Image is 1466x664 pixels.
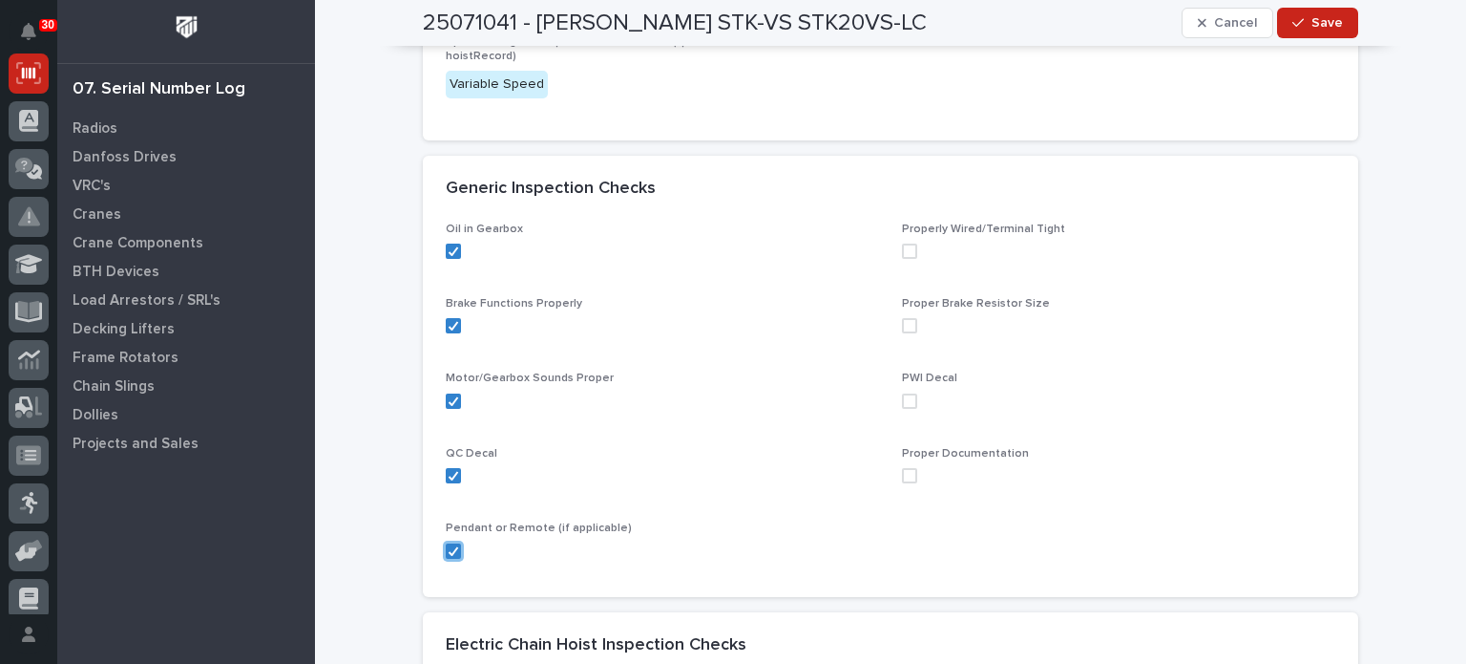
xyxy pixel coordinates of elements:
span: Proper Brake Resistor Size [902,298,1050,310]
h2: Electric Chain Hoist Inspection Checks [446,635,746,656]
p: Radios [73,120,117,138]
a: Load Arrestors / SRL's [57,286,315,314]
a: Dollies [57,400,315,429]
p: Dollies [73,407,118,424]
a: BTH Devices [57,257,315,286]
span: Motor/Gearbox Sounds Proper [446,373,614,384]
p: Frame Rotators [73,350,178,367]
a: Chain Slings [57,372,315,400]
p: 30 [42,18,54,32]
p: Decking Lifters [73,321,175,338]
span: QC Decal [446,448,497,460]
a: Radios [57,114,315,142]
span: Save [1311,14,1343,32]
p: Chain Slings [73,378,155,396]
a: Decking Lifters [57,314,315,343]
div: 07. Serial Number Log [73,79,245,100]
span: Oil in Gearbox [446,224,523,235]
a: VRC's [57,171,315,200]
span: Proper Documentation [902,448,1029,460]
img: Workspace Logo [169,10,204,45]
a: Crane Components [57,228,315,257]
p: VRC's [73,178,111,195]
a: Cranes [57,200,315,228]
span: Speed Designation (from Prod-Db: Hoists) (from hoistRecord) [446,36,711,61]
p: Cranes [73,206,121,224]
a: Danfoss Drives [57,142,315,171]
p: BTH Devices [73,264,159,281]
p: Danfoss Drives [73,149,177,166]
a: Projects and Sales [57,429,315,458]
span: Brake Functions Properly [446,298,582,310]
button: Cancel [1182,8,1273,38]
p: Load Arrestors / SRL's [73,292,220,310]
span: Properly Wired/Terminal Tight [902,224,1065,235]
span: Pendant or Remote (if applicable) [446,523,632,534]
span: Cancel [1214,14,1257,32]
button: Save [1277,8,1358,38]
span: PWI Decal [902,373,957,384]
div: Notifications30 [24,23,49,54]
h2: Generic Inspection Checks [446,179,656,200]
a: Frame Rotators [57,343,315,372]
h2: 25071041 - [PERSON_NAME] STK-VS STK20VS-LC [423,10,927,37]
p: Projects and Sales [73,436,199,453]
div: Variable Speed [446,71,548,98]
button: Notifications [9,11,49,52]
p: Crane Components [73,235,203,252]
